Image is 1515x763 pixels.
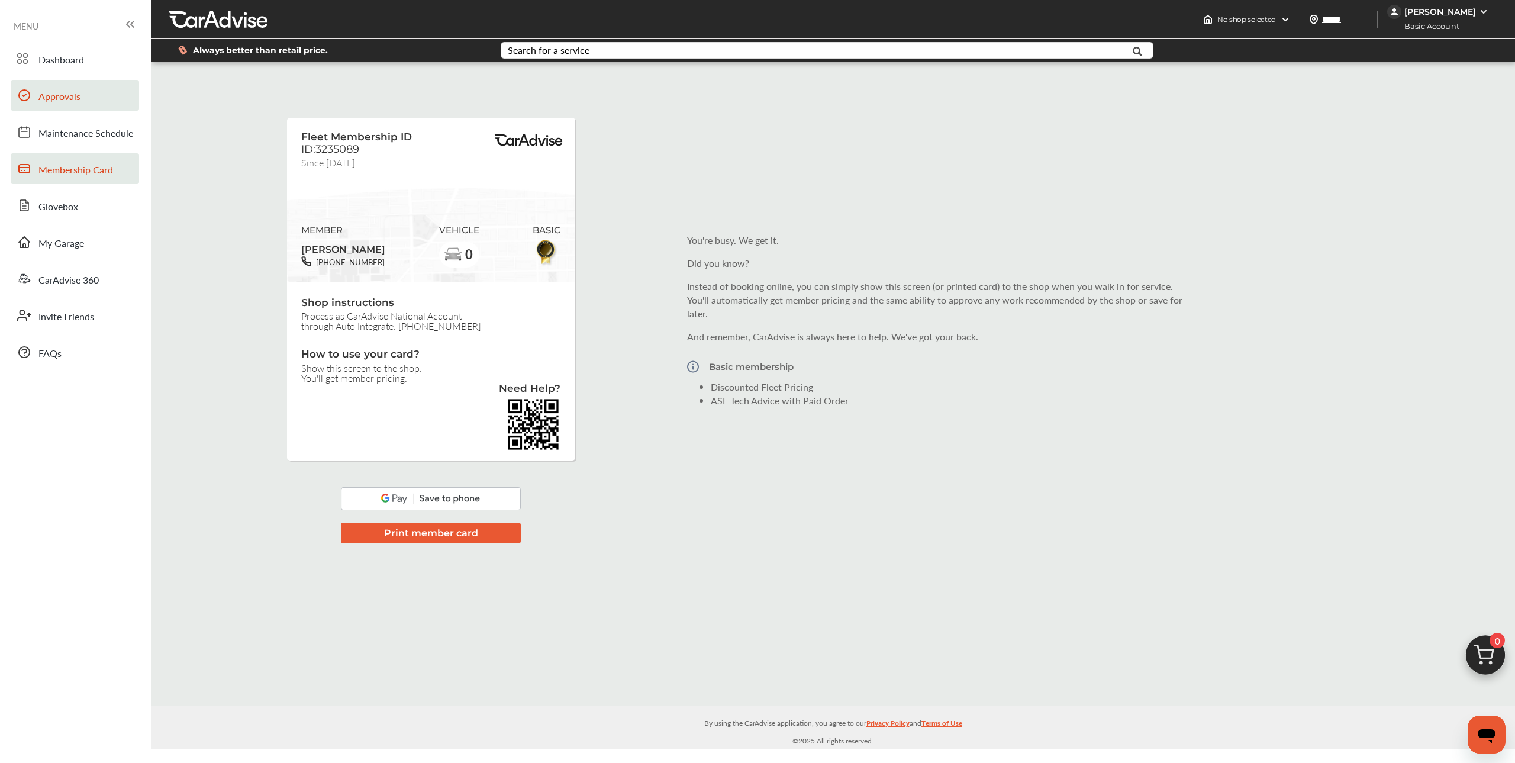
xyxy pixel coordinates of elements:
[301,131,412,143] span: Fleet Membership ID
[1377,11,1378,28] img: header-divider.bc55588e.svg
[1404,7,1476,17] div: [PERSON_NAME]
[866,716,910,735] a: Privacy Policy
[1217,15,1276,24] span: No shop selected
[301,311,560,331] span: Process as CarAdvise National Account through Auto Integrate. [PHONE_NUMBER]
[11,300,139,331] a: Invite Friends
[11,80,139,111] a: Approvals
[1388,20,1468,33] span: Basic Account
[311,256,385,268] span: [PHONE_NUMBER]
[38,53,84,68] span: Dashboard
[151,716,1515,729] p: By using the CarAdvise application, you agree to our and
[687,279,1187,320] p: Instead of booking online, you can simply show this screen (or printed card) to the shop when you...
[465,247,473,262] span: 0
[499,385,560,397] a: Need Help?
[921,716,962,735] a: Terms of Use
[506,397,560,452] img: validBarcode.04db607d403785ac2641.png
[11,153,139,184] a: Membership Card
[444,246,463,265] img: car-basic.192fe7b4.svg
[711,380,1187,394] li: Discounted Fleet Pricing
[301,297,560,311] span: Shop instructions
[439,225,479,236] span: VEHICLE
[11,117,139,147] a: Maintenance Schedule
[301,143,359,156] span: ID:3235089
[301,240,385,256] span: [PERSON_NAME]
[38,273,99,288] span: CarAdvise 360
[341,526,521,539] a: Print member card
[38,126,133,141] span: Maintenance Schedule
[301,225,385,236] span: MEMBER
[11,337,139,368] a: FAQs
[341,487,521,510] img: googlePay.a08318fe.svg
[493,134,564,146] img: BasicPremiumLogo.8d547ee0.svg
[301,373,560,383] span: You'll get member pricing.
[533,239,560,266] img: BasicBadge.31956f0b.svg
[151,706,1515,749] div: © 2025 All rights reserved.
[301,256,311,266] img: phone-black.37208b07.svg
[687,256,1187,270] p: Did you know?
[38,89,80,105] span: Approvals
[14,21,38,31] span: MENU
[301,156,355,166] span: Since [DATE]
[1203,15,1213,24] img: header-home-logo.8d720a4f.svg
[341,523,521,543] button: Print member card
[1281,15,1290,24] img: header-down-arrow.9dd2ce7d.svg
[687,330,1187,343] p: And remember, CarAdvise is always here to help. We've got your back.
[687,233,1187,247] p: You're busy. We get it.
[38,236,84,252] span: My Garage
[508,46,589,55] div: Search for a service
[711,394,1187,407] li: ASE Tech Advice with Paid Order
[1309,15,1319,24] img: location_vector.a44bc228.svg
[11,227,139,257] a: My Garage
[301,348,560,362] span: How to use your card?
[178,45,187,55] img: dollor_label_vector.a70140d1.svg
[193,46,328,54] span: Always better than retail price.
[1479,7,1488,17] img: WGsFRI8htEPBVLJbROoPRyZpYNWhNONpIPPETTm6eUC0GeLEiAAAAAElFTkSuQmCC
[38,199,78,215] span: Glovebox
[38,163,113,178] span: Membership Card
[301,363,560,373] span: Show this screen to the shop.
[687,353,699,381] img: Vector.a173687b.svg
[709,362,794,372] p: Basic membership
[11,263,139,294] a: CarAdvise 360
[1457,630,1514,687] img: cart_icon.3d0951e8.svg
[38,346,62,362] span: FAQs
[1490,633,1505,648] span: 0
[11,190,139,221] a: Glovebox
[533,225,560,236] span: BASIC
[1468,716,1506,754] iframe: Button to launch messaging window
[11,43,139,74] a: Dashboard
[38,310,94,325] span: Invite Friends
[1387,5,1401,19] img: jVpblrzwTbfkPYzPPzSLxeg0AAAAASUVORK5CYII=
